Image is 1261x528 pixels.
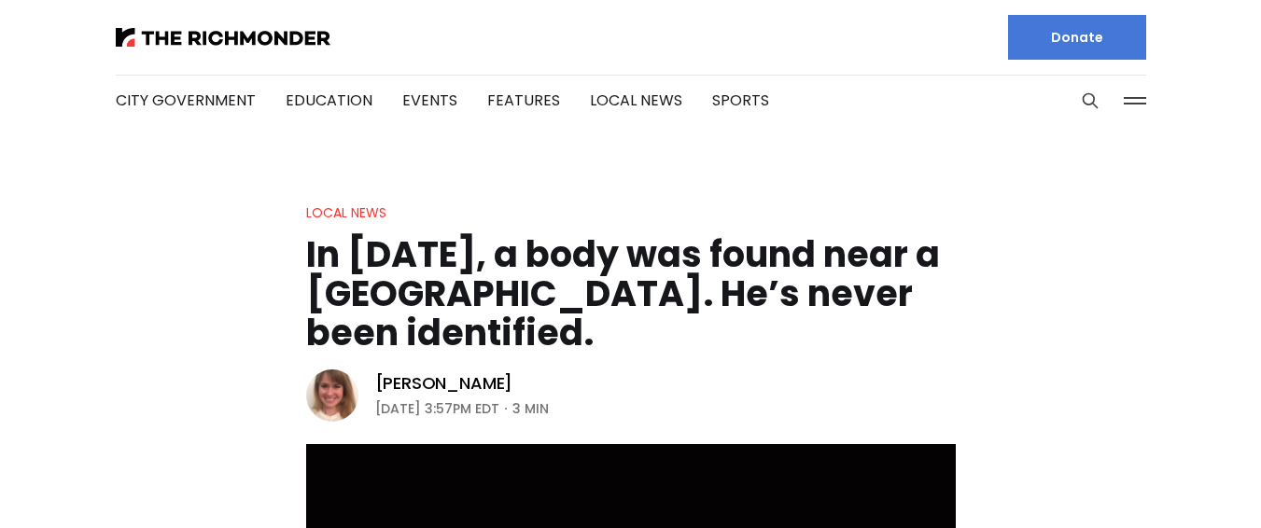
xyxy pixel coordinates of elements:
[512,397,549,420] span: 3 min
[306,369,358,422] img: Sarah Vogelsong
[116,90,256,111] a: City Government
[1076,87,1104,115] button: Search this site
[116,28,330,47] img: The Richmonder
[402,90,457,111] a: Events
[306,235,956,353] h1: In [DATE], a body was found near a [GEOGRAPHIC_DATA]. He’s never been identified.
[590,90,682,111] a: Local News
[306,203,386,222] a: Local News
[712,90,769,111] a: Sports
[286,90,372,111] a: Education
[1008,15,1146,60] a: Donate
[375,372,513,395] a: [PERSON_NAME]
[487,90,560,111] a: Features
[375,397,499,420] time: [DATE] 3:57PM EDT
